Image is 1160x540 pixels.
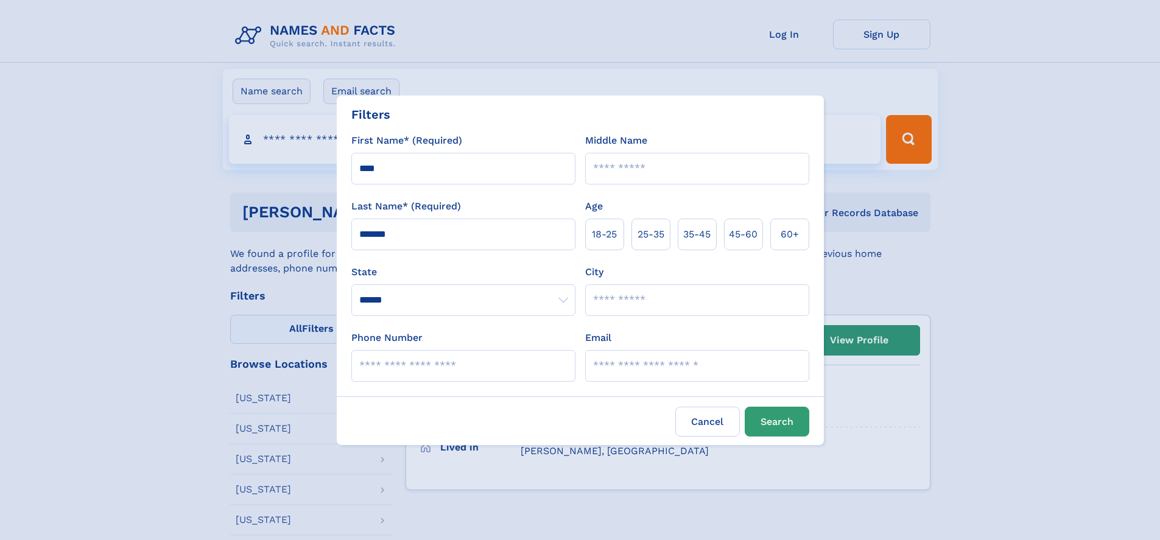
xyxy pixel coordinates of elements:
label: Email [585,331,611,345]
label: Last Name* (Required) [351,199,461,214]
span: 45‑60 [729,227,758,242]
label: City [585,265,603,279]
span: 35‑45 [683,227,711,242]
label: First Name* (Required) [351,133,462,148]
label: State [351,265,575,279]
label: Phone Number [351,331,423,345]
button: Search [745,407,809,437]
label: Middle Name [585,133,647,148]
div: Filters [351,105,390,124]
label: Age [585,199,603,214]
span: 18‑25 [592,227,617,242]
label: Cancel [675,407,740,437]
span: 60+ [781,227,799,242]
span: 25‑35 [638,227,664,242]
